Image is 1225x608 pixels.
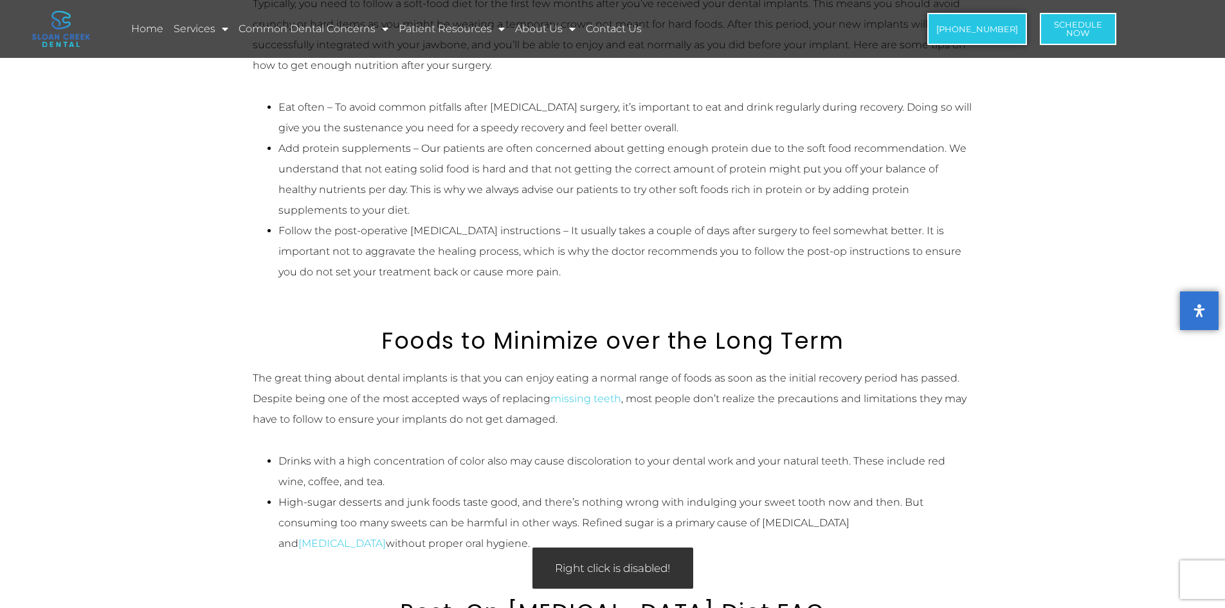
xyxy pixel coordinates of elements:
nav: Menu [129,14,843,44]
li: High-sugar desserts and junk foods taste good, and there’s nothing wrong with indulging your swee... [278,492,973,554]
h2: Foods to Minimize over the Long Term [253,327,973,355]
div: Right click is disabled! [532,548,693,589]
li: Follow the post-operative [MEDICAL_DATA] instructions – It usually takes a couple of days after s... [278,221,973,282]
a: Contact Us [584,14,644,44]
p: The great thing about dental implants is that you can enjoy eating a normal range of foods as soo... [253,368,973,430]
button: Open Accessibility Panel [1180,291,1219,330]
a: Services [172,14,230,44]
li: Eat often – To avoid common pitfalls after [MEDICAL_DATA] surgery, it’s important to eat and drin... [278,97,973,138]
img: logo [32,11,90,47]
a: Common Dental Concerns [237,14,390,44]
a: [MEDICAL_DATA] [298,537,386,549]
li: Add protein supplements – Our patients are often concerned about getting enough protein due to th... [278,138,973,221]
a: missing teeth [550,392,621,405]
a: About Us [513,14,577,44]
span: Schedule Now [1054,21,1102,37]
a: Home [129,14,165,44]
a: [PHONE_NUMBER] [927,13,1027,45]
a: Patient Resources [397,14,507,44]
li: Drinks with a high concentration of color also may cause discoloration to your dental work and yo... [278,451,973,492]
a: ScheduleNow [1040,13,1116,45]
span: [PHONE_NUMBER] [936,25,1018,33]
